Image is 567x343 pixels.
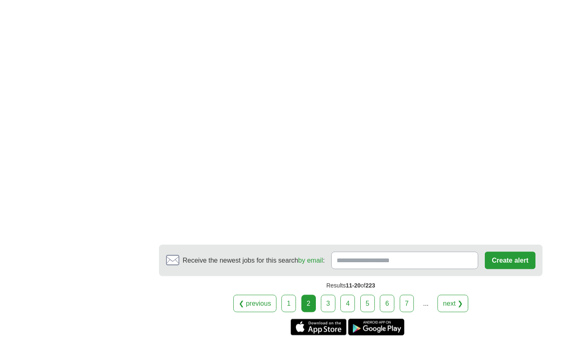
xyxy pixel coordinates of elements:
span: Receive the newest jobs for this search : [183,256,325,266]
a: next ❯ [437,295,468,312]
a: 6 [380,295,394,312]
div: ... [418,295,434,312]
a: 1 [281,295,296,312]
a: 7 [400,295,414,312]
a: Get the Android app [348,319,404,336]
a: 3 [321,295,335,312]
a: ❮ previous [233,295,276,312]
div: 2 [301,295,316,312]
span: 223 [365,282,375,289]
a: 5 [360,295,375,312]
a: Get the iPhone app [291,319,347,336]
div: Results of [159,276,543,295]
a: by email [298,257,323,264]
span: 11-20 [346,282,361,289]
button: Create alert [485,252,535,269]
a: 4 [340,295,355,312]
